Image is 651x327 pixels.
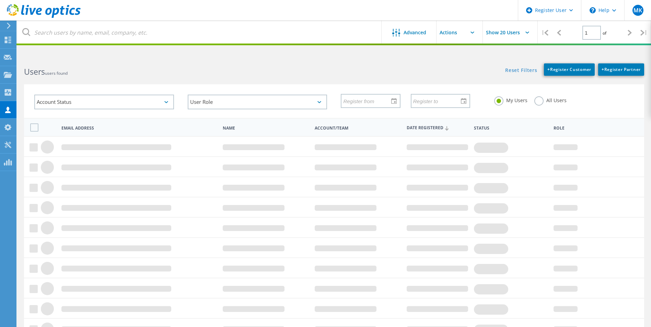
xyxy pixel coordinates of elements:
label: All Users [534,96,567,103]
label: My Users [494,96,527,103]
input: Register from [341,94,395,107]
span: users found [45,70,68,76]
div: | [637,21,651,45]
a: Live Optics Dashboard [7,14,81,19]
span: Register Partner [602,66,641,72]
b: + [602,66,604,72]
div: | [538,21,552,45]
div: User Role [188,95,327,109]
a: +Register Partner [598,63,644,76]
span: Account/Team [315,126,401,130]
span: Register Customer [547,66,591,72]
span: MK [633,8,642,13]
span: Status [474,126,548,130]
svg: \n [590,7,596,13]
span: of [603,30,606,36]
input: Search users by name, email, company, etc. [17,21,382,45]
a: +Register Customer [544,63,595,76]
span: Name [223,126,309,130]
span: Role [554,126,633,130]
span: Date Registered [407,126,468,130]
span: Advanced [404,30,426,35]
b: Users [24,66,45,77]
input: Register to [411,94,465,107]
span: Email Address [61,126,217,130]
div: Account Status [34,95,174,109]
a: Reset Filters [505,68,537,74]
b: + [547,66,550,72]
